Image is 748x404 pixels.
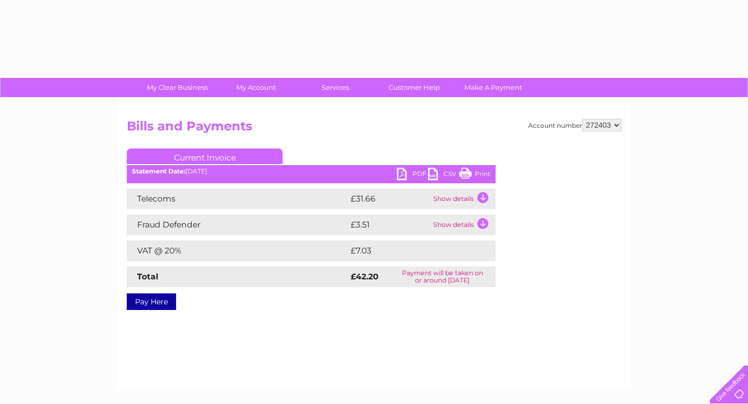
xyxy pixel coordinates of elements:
[127,149,283,164] a: Current Invoice
[132,167,185,175] b: Statement Date:
[389,266,496,287] td: Payment will be taken on or around [DATE]
[428,168,459,183] a: CSV
[292,78,378,97] a: Services
[351,272,379,281] strong: £42.20
[127,188,348,209] td: Telecoms
[127,119,621,139] h2: Bills and Payments
[127,240,348,261] td: VAT @ 20%
[397,168,428,183] a: PDF
[135,78,220,97] a: My Clear Business
[431,188,496,209] td: Show details
[371,78,457,97] a: Customer Help
[348,214,431,235] td: £3.51
[459,168,490,183] a: Print
[348,240,471,261] td: £7.03
[450,78,536,97] a: Make A Payment
[528,119,621,131] div: Account number
[431,214,496,235] td: Show details
[213,78,299,97] a: My Account
[127,214,348,235] td: Fraud Defender
[137,272,158,281] strong: Total
[348,188,431,209] td: £31.66
[127,293,176,310] a: Pay Here
[127,168,496,175] div: [DATE]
